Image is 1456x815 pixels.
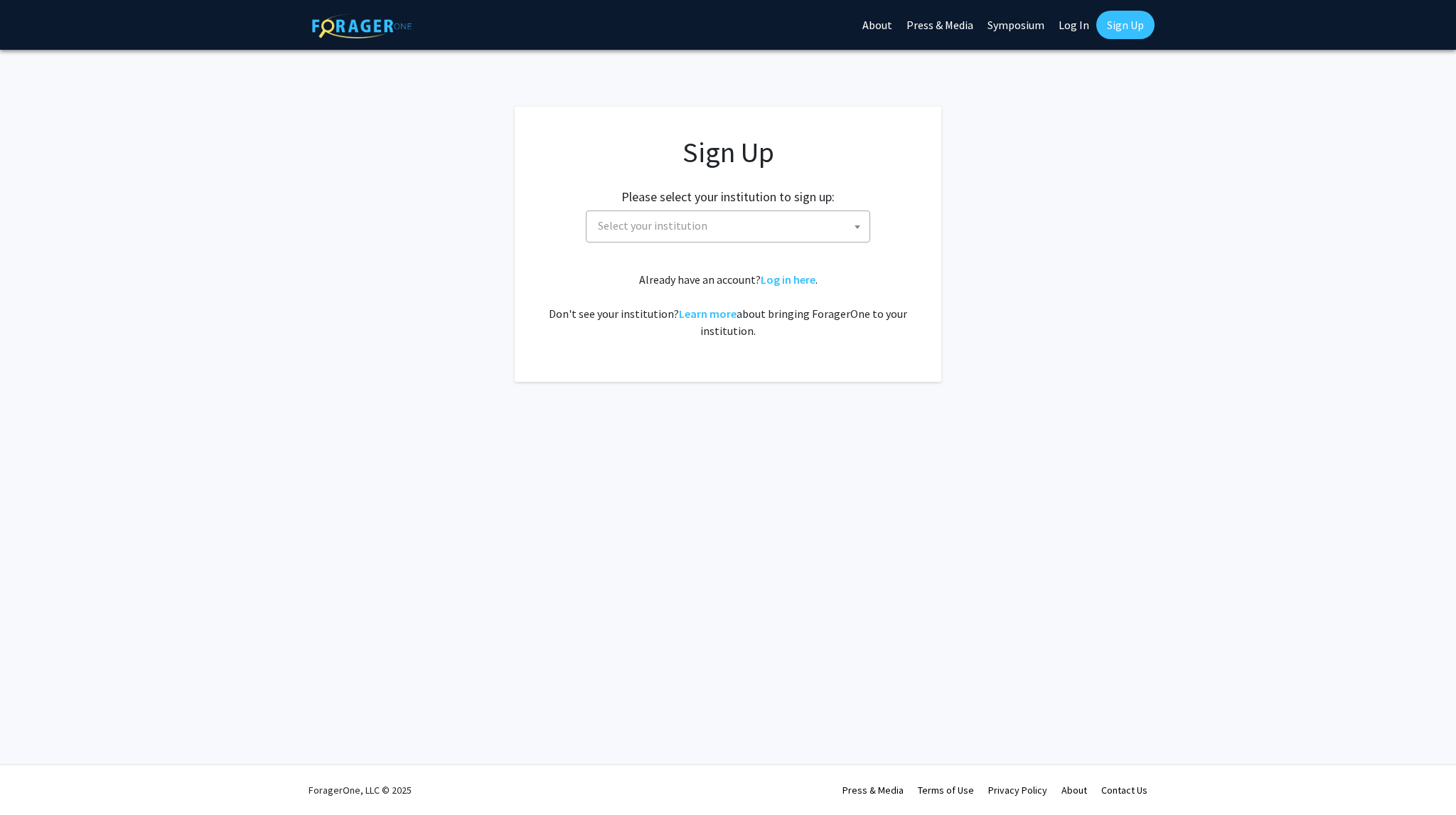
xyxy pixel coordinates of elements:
a: Terms of Use [918,784,974,797]
a: About [1061,784,1087,797]
div: Already have an account? . Don't see your institution? about bringing ForagerOne to your institut... [543,271,913,339]
span: Select your institution [592,211,869,240]
img: ForagerOne Logo [312,14,412,38]
span: Select your institution [586,211,870,243]
h2: Please select your institution to sign up: [621,189,835,205]
div: ForagerOne, LLC © 2025 [309,765,412,815]
a: Log in here [761,272,815,287]
a: Privacy Policy [988,784,1047,797]
a: Sign Up [1096,11,1155,39]
a: Contact Us [1101,784,1147,797]
a: Press & Media [842,784,904,797]
h1: Sign Up [543,135,913,169]
a: Learn more about bringing ForagerOne to your institution [679,307,737,321]
span: Select your institution [598,218,707,233]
